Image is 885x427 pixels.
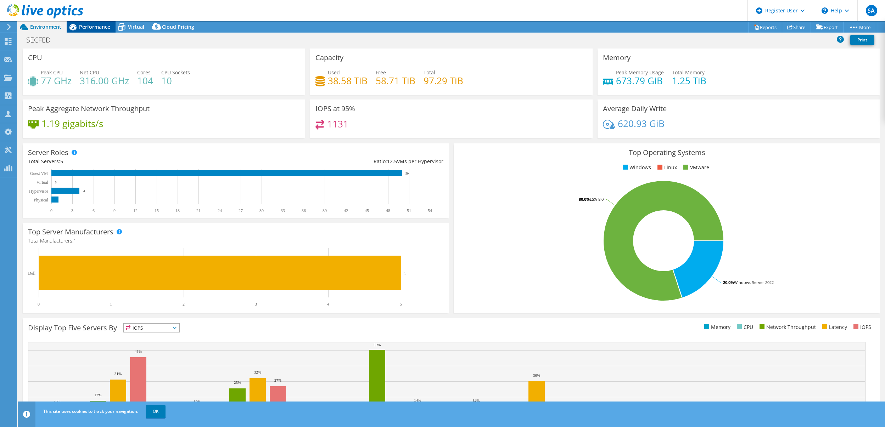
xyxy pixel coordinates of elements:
[137,69,151,76] span: Cores
[459,149,874,156] h3: Top Operating Systems
[55,181,57,184] text: 0
[162,23,194,30] span: Cloud Pricing
[672,77,706,85] h4: 1.25 TiB
[672,69,705,76] span: Total Memory
[758,323,816,331] li: Network Throughput
[28,271,35,276] text: Dell
[327,120,348,128] h4: 1131
[23,36,62,44] h1: SECFED
[274,378,281,382] text: 27%
[820,323,847,331] li: Latency
[376,69,386,76] span: Free
[748,22,782,33] a: Reports
[128,23,144,30] span: Virtual
[71,208,73,213] text: 3
[723,280,734,285] tspan: 20.0%
[822,7,828,14] svg: \n
[175,208,180,213] text: 18
[315,105,355,113] h3: IOPS at 95%
[327,302,329,307] text: 4
[73,237,76,244] span: 1
[424,77,463,85] h4: 97.29 TiB
[28,237,443,245] h4: Total Manufacturers:
[114,371,122,376] text: 31%
[38,302,40,307] text: 0
[315,54,343,62] h3: Capacity
[133,208,138,213] text: 12
[37,180,49,185] text: Virtual
[386,208,390,213] text: 48
[618,120,665,127] h4: 620.93 GiB
[302,208,306,213] text: 36
[387,158,397,165] span: 12.5
[183,302,185,307] text: 2
[850,35,874,45] a: Print
[218,208,222,213] text: 24
[616,69,664,76] span: Peak Memory Usage
[137,77,153,85] h4: 104
[328,69,340,76] span: Used
[374,343,381,347] text: 50%
[400,302,402,307] text: 5
[155,208,159,213] text: 15
[161,77,190,85] h4: 10
[428,208,432,213] text: 54
[110,302,112,307] text: 1
[255,302,257,307] text: 3
[472,398,480,403] text: 14%
[28,158,236,165] div: Total Servers:
[41,69,63,76] span: Peak CPU
[62,198,64,202] text: 1
[323,208,327,213] text: 39
[404,271,407,275] text: 5
[553,401,560,405] text: 12%
[344,208,348,213] text: 42
[234,380,241,385] text: 25%
[28,105,150,113] h3: Peak Aggregate Network Throughput
[79,23,110,30] span: Performance
[146,405,166,418] a: OK
[603,105,667,113] h3: Average Daily Write
[30,171,48,176] text: Guest VM
[682,164,709,171] li: VMware
[113,208,116,213] text: 9
[254,370,261,374] text: 32%
[135,349,142,353] text: 45%
[579,197,590,202] tspan: 80.0%
[424,69,435,76] span: Total
[702,323,730,331] li: Memory
[852,323,871,331] li: IOPS
[239,208,243,213] text: 27
[590,197,604,202] tspan: ESXi 8.0
[60,158,63,165] span: 5
[603,54,631,62] h3: Memory
[328,77,368,85] h4: 38.58 TiB
[734,280,774,285] tspan: Windows Server 2022
[196,208,201,213] text: 21
[365,208,369,213] text: 45
[30,23,61,30] span: Environment
[29,189,48,194] text: Hypervisor
[34,198,48,203] text: Physical
[376,77,415,85] h4: 58.71 TiB
[41,77,72,85] h4: 77 GHz
[83,189,85,193] text: 4
[259,208,264,213] text: 30
[28,54,42,62] h3: CPU
[80,77,129,85] h4: 316.00 GHz
[533,373,540,377] text: 30%
[94,393,101,397] text: 17%
[54,400,61,404] text: 13%
[281,208,285,213] text: 33
[43,408,138,414] span: This site uses cookies to track your navigation.
[80,69,99,76] span: Net CPU
[28,228,113,236] h3: Top Server Manufacturers
[866,5,877,16] span: SA
[616,77,664,85] h4: 673.79 GiB
[407,208,411,213] text: 51
[124,324,179,332] span: IOPS
[161,69,190,76] span: CPU Sockets
[656,164,677,171] li: Linux
[843,22,876,33] a: More
[735,323,753,331] li: CPU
